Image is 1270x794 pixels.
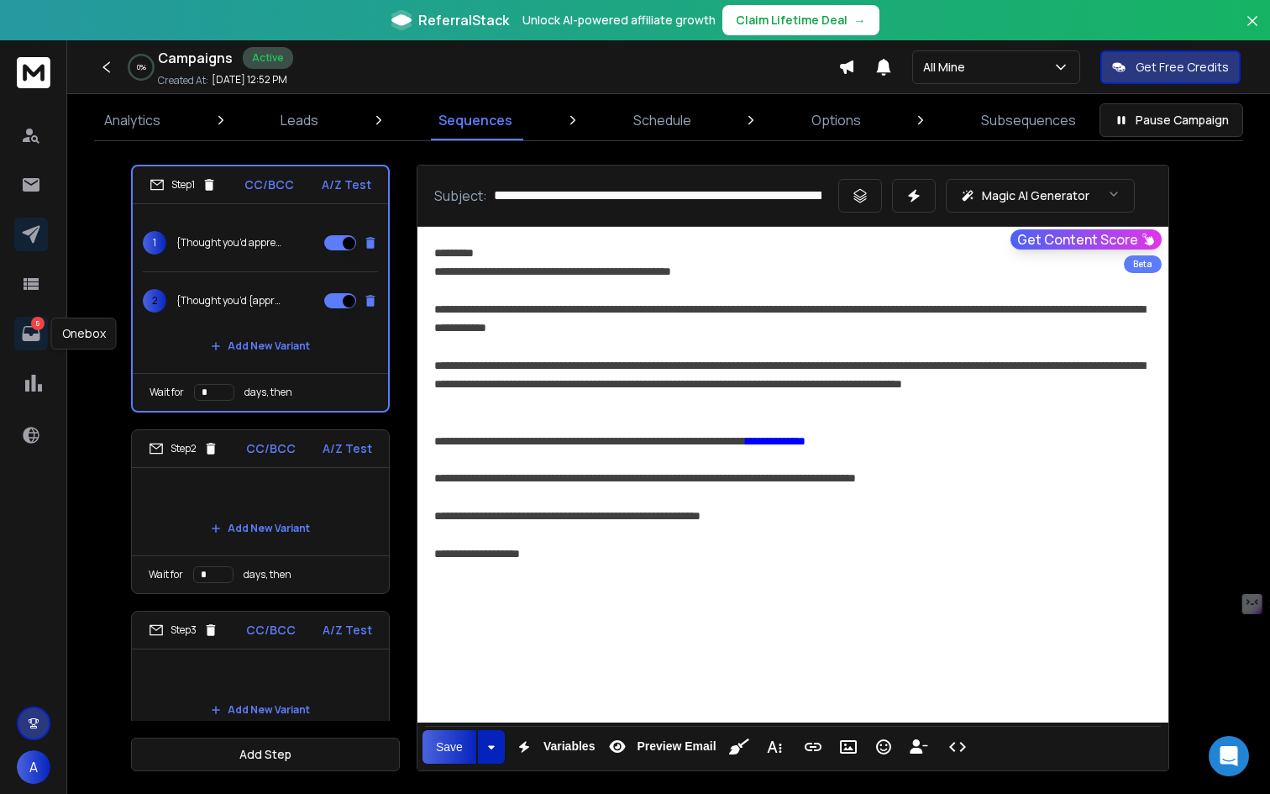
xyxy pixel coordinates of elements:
[868,730,900,764] button: Emoticons
[981,110,1076,130] p: Subsequences
[1124,255,1162,273] div: Beta
[131,429,390,594] li: Step2CC/BCCA/Z Test Add New VariantWait fordays, then
[418,10,509,30] span: ReferralStack
[244,568,291,581] p: days, then
[946,179,1135,213] button: Magic AI Generator
[94,100,171,140] a: Analytics
[1100,50,1241,84] button: Get Free Credits
[246,440,296,457] p: CC/BCC
[281,110,318,130] p: Leads
[149,441,218,456] div: Step 2
[801,100,871,140] a: Options
[149,568,183,581] p: Wait for
[797,730,829,764] button: Insert Link (⌘K)
[903,730,935,764] button: Insert Unsubscribe Link
[322,176,371,193] p: A/Z Test
[323,440,372,457] p: A/Z Test
[832,730,864,764] button: Insert Image (⌘P)
[971,100,1086,140] a: Subsequences
[434,186,487,206] p: Subject:
[246,622,296,639] p: CC/BCC
[1099,103,1243,137] button: Pause Campaign
[158,48,233,68] h1: Campaigns
[212,73,287,87] p: [DATE] 12:52 PM
[104,110,160,130] p: Analytics
[270,100,328,140] a: Leads
[131,165,390,413] li: Step1CC/BCCA/Z Test1{Thought you’d appreciate this|Why pay more for wholesale vendor furniture?}2...
[14,317,48,350] a: 5
[633,110,691,130] p: Schedule
[244,386,292,399] p: days, then
[601,730,719,764] button: Preview Email
[623,100,701,140] a: Schedule
[17,750,50,784] button: A
[143,231,166,255] span: 1
[197,329,323,363] button: Add New Variant
[243,47,293,69] div: Active
[508,730,599,764] button: Variables
[137,62,146,72] p: 0 %
[633,739,719,754] span: Preview Email
[758,730,790,764] button: More Text
[158,74,208,87] p: Created At:
[422,730,476,764] button: Save
[149,623,218,638] div: Step 3
[1241,10,1263,50] button: Close banner
[197,512,323,545] button: Add New Variant
[540,739,599,754] span: Variables
[1209,736,1249,776] div: Open Intercom Messenger
[942,730,973,764] button: Code View
[723,730,755,764] button: Clean HTML
[438,110,512,130] p: Sequences
[323,622,372,639] p: A/Z Test
[31,317,45,330] p: 5
[923,59,972,76] p: All Mine
[176,294,284,308] p: {Thought you’d {appreciate|like} this|Why pay more for wholesale vendor furniture?}
[982,187,1089,204] p: Magic AI Generator
[150,386,184,399] p: Wait for
[854,12,866,29] span: →
[176,236,284,250] p: {Thought you’d appreciate this|Why pay more for wholesale vendor furniture?}
[428,100,522,140] a: Sequences
[131,611,390,776] li: Step3CC/BCCA/Z Test Add New VariantWait fordays, then
[722,5,879,35] button: Claim Lifetime Deal→
[522,12,716,29] p: Unlock AI-powered affiliate growth
[244,176,294,193] p: CC/BCC
[51,318,117,350] div: Onebox
[197,693,323,727] button: Add New Variant
[1010,229,1162,250] button: Get Content Score
[143,289,166,313] span: 2
[131,738,400,771] button: Add Step
[150,177,217,192] div: Step 1
[811,110,861,130] p: Options
[1136,59,1229,76] p: Get Free Credits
